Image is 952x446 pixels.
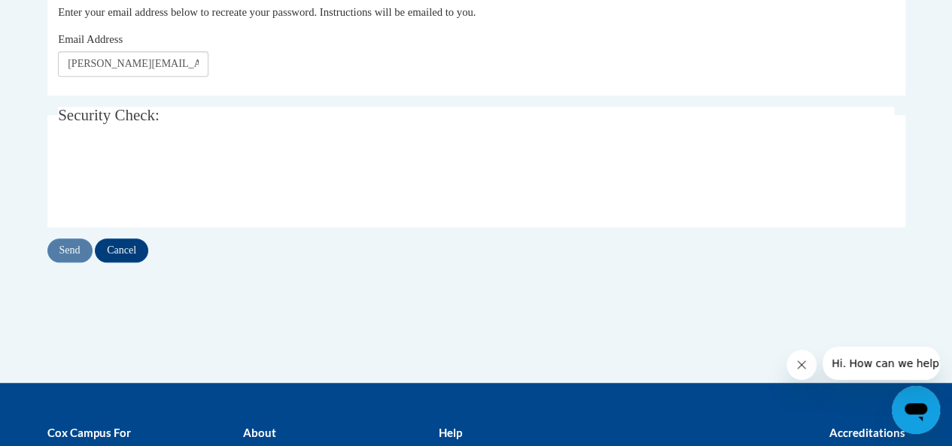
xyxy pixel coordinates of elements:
[829,426,905,439] b: Accreditations
[786,350,817,380] iframe: Close message
[47,426,131,439] b: Cox Campus For
[438,426,461,439] b: Help
[892,386,940,434] iframe: Button to launch messaging window
[58,51,208,77] input: Email
[58,106,160,124] span: Security Check:
[823,347,940,380] iframe: Message from company
[242,426,275,439] b: About
[58,33,123,45] span: Email Address
[9,11,122,23] span: Hi. How can we help?
[95,238,148,262] input: Cancel
[58,150,287,208] iframe: reCAPTCHA
[58,6,476,18] span: Enter your email address below to recreate your password. Instructions will be emailed to you.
